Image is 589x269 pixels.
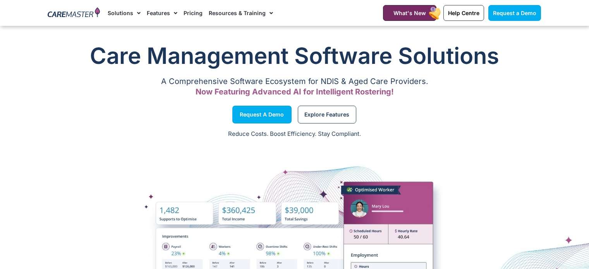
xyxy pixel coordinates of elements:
[5,130,584,139] p: Reduce Costs. Boost Efficiency. Stay Compliant.
[240,113,284,117] span: Request a Demo
[48,79,541,84] p: A Comprehensive Software Ecosystem for NDIS & Aged Care Providers.
[493,10,536,16] span: Request a Demo
[298,106,356,123] a: Explore Features
[448,10,479,16] span: Help Centre
[304,113,349,117] span: Explore Features
[48,7,100,19] img: CareMaster Logo
[443,5,484,21] a: Help Centre
[488,5,541,21] a: Request a Demo
[232,106,292,123] a: Request a Demo
[48,40,541,71] h1: Care Management Software Solutions
[393,10,426,16] span: What's New
[196,87,394,96] span: Now Featuring Advanced AI for Intelligent Rostering!
[383,5,436,21] a: What's New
